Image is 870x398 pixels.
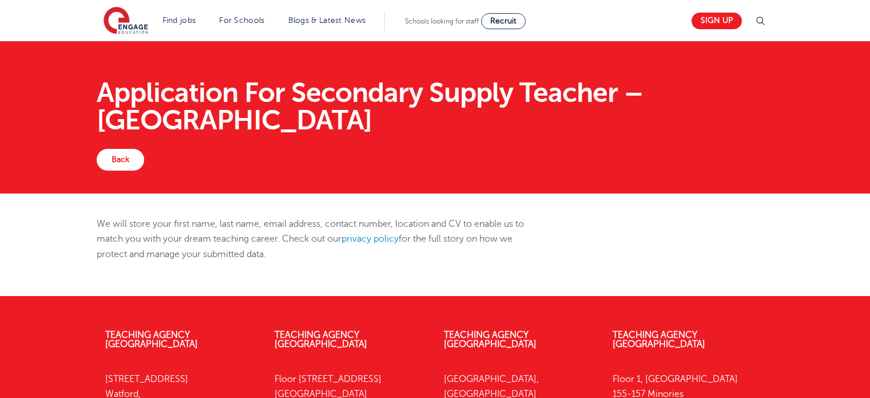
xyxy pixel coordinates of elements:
[444,330,537,349] a: Teaching Agency [GEOGRAPHIC_DATA]
[162,16,196,25] a: Find jobs
[105,330,198,349] a: Teaching Agency [GEOGRAPHIC_DATA]
[405,17,479,25] span: Schools looking for staff
[341,234,399,244] a: privacy policy
[104,7,148,36] img: Engage Education
[219,16,264,25] a: For Schools
[481,13,526,29] a: Recruit
[692,13,742,29] a: Sign up
[490,17,517,25] span: Recruit
[288,16,366,25] a: Blogs & Latest News
[613,330,705,349] a: Teaching Agency [GEOGRAPHIC_DATA]
[275,330,367,349] a: Teaching Agency [GEOGRAPHIC_DATA]
[97,79,773,134] h1: Application For Secondary Supply Teacher – [GEOGRAPHIC_DATA]
[97,149,144,171] a: Back
[97,216,542,262] p: We will store your first name, last name, email address, contact number, location and CV to enabl...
